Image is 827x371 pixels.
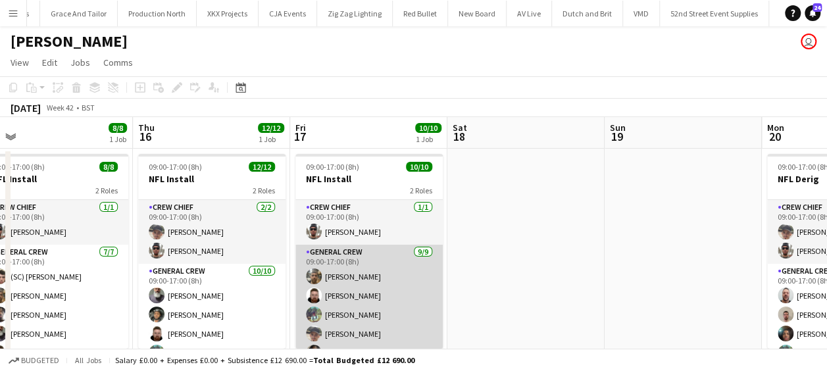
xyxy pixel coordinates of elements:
button: Production North [118,1,197,26]
button: Vive [769,1,805,26]
span: Total Budgeted £12 690.00 [313,355,414,365]
span: 2 Roles [95,185,118,195]
span: Week 42 [43,103,76,112]
div: 1 Job [416,134,441,144]
div: 1 Job [109,134,126,144]
button: AV Live [507,1,552,26]
a: Comms [98,54,138,71]
span: Mon [767,122,784,134]
span: Fri [295,122,306,134]
a: 24 [805,5,820,21]
div: 1 Job [259,134,284,144]
span: 2 Roles [410,185,432,195]
span: 20 [765,129,784,144]
button: Budgeted [7,353,61,368]
app-user-avatar: Dominic Riley [801,34,816,49]
button: 52nd Street Event Supplies [660,1,769,26]
div: [DATE] [11,101,41,114]
span: 10/10 [415,123,441,133]
app-card-role: Crew Chief2/209:00-17:00 (8h)[PERSON_NAME][PERSON_NAME] [138,200,286,264]
span: Sun [610,122,626,134]
span: Budgeted [21,356,59,365]
span: All jobs [72,355,104,365]
div: Salary £0.00 + Expenses £0.00 + Subsistence £12 690.00 = [115,355,414,365]
span: 12/12 [249,162,275,172]
span: 19 [608,129,626,144]
h3: NFL Install [138,173,286,185]
button: Red Bullet [393,1,448,26]
span: Comms [103,57,133,68]
button: CJA Events [259,1,317,26]
span: 8/8 [109,123,127,133]
button: Dutch and Brit [552,1,623,26]
a: Jobs [65,54,95,71]
span: Edit [42,57,57,68]
button: XKX Projects [197,1,259,26]
span: 2 Roles [253,185,275,195]
span: 24 [813,3,822,12]
app-card-role: Crew Chief1/109:00-17:00 (8h)[PERSON_NAME] [295,200,443,245]
span: View [11,57,29,68]
span: 12/12 [258,123,284,133]
span: Jobs [70,57,90,68]
span: 18 [451,129,467,144]
a: Edit [37,54,63,71]
span: 8/8 [99,162,118,172]
span: 09:00-17:00 (8h) [306,162,359,172]
span: 09:00-17:00 (8h) [149,162,202,172]
span: 16 [136,129,155,144]
a: View [5,54,34,71]
button: Grace And Tailor [40,1,118,26]
h1: [PERSON_NAME] [11,32,128,51]
app-job-card: 09:00-17:00 (8h)10/10NFL Install2 RolesCrew Chief1/109:00-17:00 (8h)[PERSON_NAME]General Crew9/90... [295,154,443,349]
div: BST [82,103,95,112]
h3: NFL Install [295,173,443,185]
span: Sat [453,122,467,134]
span: Thu [138,122,155,134]
button: New Board [448,1,507,26]
button: VMD [623,1,660,26]
span: 17 [293,129,306,144]
app-job-card: 09:00-17:00 (8h)12/12NFL Install2 RolesCrew Chief2/209:00-17:00 (8h)[PERSON_NAME][PERSON_NAME]Gen... [138,154,286,349]
button: Zig Zag Lighting [317,1,393,26]
span: 10/10 [406,162,432,172]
